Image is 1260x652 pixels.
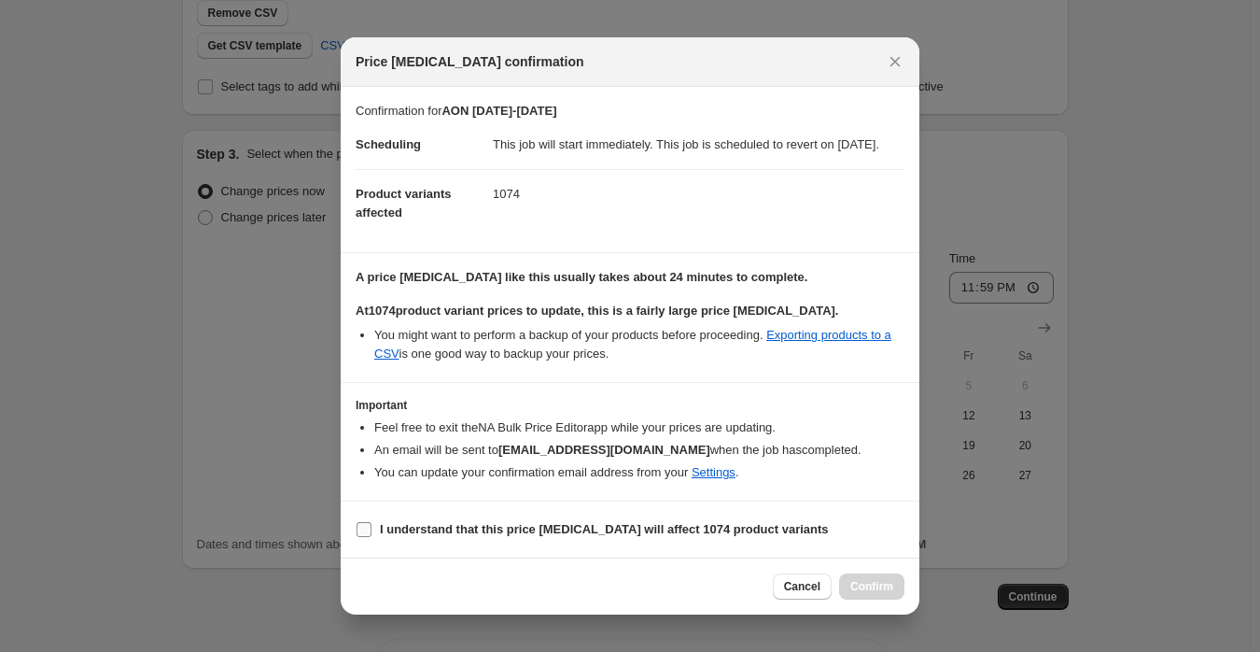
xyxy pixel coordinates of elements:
[356,304,838,318] b: At 1074 product variant prices to update, this is a fairly large price [MEDICAL_DATA].
[441,104,556,118] b: AON [DATE]-[DATE]
[784,579,820,594] span: Cancel
[498,443,710,457] b: [EMAIL_ADDRESS][DOMAIN_NAME]
[356,398,904,413] h3: Important
[374,463,904,482] li: You can update your confirmation email address from your .
[380,522,829,536] b: I understand that this price [MEDICAL_DATA] will affect 1074 product variants
[356,102,904,120] p: Confirmation for
[374,418,904,437] li: Feel free to exit the NA Bulk Price Editor app while your prices are updating.
[356,137,421,151] span: Scheduling
[374,441,904,460] li: An email will be sent to when the job has completed .
[356,187,452,220] span: Product variants affected
[773,574,832,600] button: Cancel
[882,49,908,75] button: Close
[692,465,735,479] a: Settings
[374,328,891,361] a: Exporting products to a CSV
[493,120,904,169] dd: This job will start immediately. This job is scheduled to revert on [DATE].
[493,169,904,219] dd: 1074
[374,326,904,363] li: You might want to perform a backup of your products before proceeding. is one good way to backup ...
[356,52,584,71] span: Price [MEDICAL_DATA] confirmation
[356,270,807,284] b: A price [MEDICAL_DATA] like this usually takes about 24 minutes to complete.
